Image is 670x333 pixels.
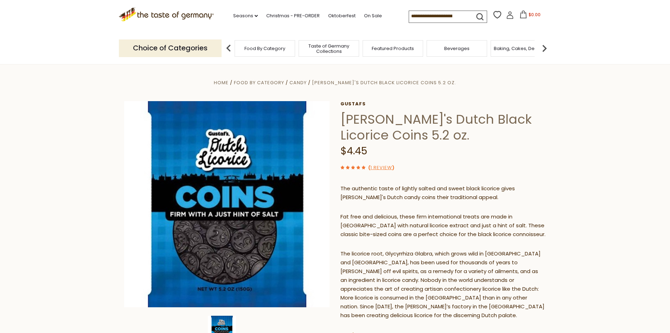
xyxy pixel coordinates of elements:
[340,213,545,238] span: Fat free and delicious, these firm international treats are made in [GEOGRAPHIC_DATA] with natura...
[301,43,357,54] a: Taste of Germany Collections
[370,164,392,172] a: 1 Review
[119,39,222,57] p: Choice of Categories
[222,41,236,55] img: previous arrow
[340,111,546,143] h1: [PERSON_NAME]'s Dutch Black Licorice Coins 5.2 oz.
[124,101,330,307] img: Gustaf's Licorice Coins
[328,12,356,20] a: Oktoberfest
[364,12,382,20] a: On Sale
[312,79,456,86] a: [PERSON_NAME]'s Dutch Black Licorice Coins 5.2 oz.
[289,79,307,86] a: Candy
[233,12,258,20] a: Seasons
[444,46,470,51] a: Beverages
[340,185,515,201] span: The authentic taste of lightly salted and sweet black licorice gives [PERSON_NAME]'s Dutch candy ...
[340,101,546,107] a: Gustafs
[340,250,544,319] span: The licorice root, Glycyrrhiza Glabra, which grows wild in [GEOGRAPHIC_DATA] and [GEOGRAPHIC_DATA...
[515,11,545,21] button: $0.00
[368,164,394,171] span: ( )
[244,46,285,51] a: Food By Category
[372,46,414,51] a: Featured Products
[529,12,541,18] span: $0.00
[234,79,284,86] a: Food By Category
[214,79,229,86] a: Home
[537,41,551,55] img: next arrow
[494,46,548,51] a: Baking, Cakes, Desserts
[266,12,320,20] a: Christmas - PRE-ORDER
[340,144,367,158] span: $4.45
